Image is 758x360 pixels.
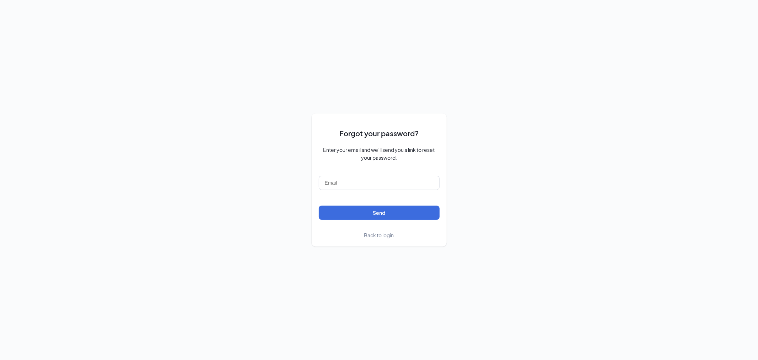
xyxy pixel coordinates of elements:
[319,206,440,220] button: Send
[364,232,394,238] span: Back to login
[319,176,440,190] input: Email
[364,231,394,239] a: Back to login
[319,146,440,162] span: Enter your email and we’ll send you a link to reset your password.
[339,128,419,139] span: Forgot your password?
